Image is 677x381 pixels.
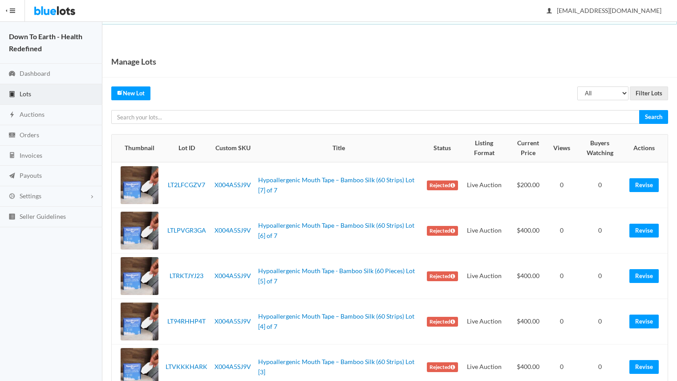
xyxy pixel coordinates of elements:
a: X004A5SJ9V [215,181,251,188]
td: 0 [550,208,574,254]
span: Settings [20,192,41,200]
label: Rejected [427,317,458,327]
a: Revise [629,269,659,283]
ion-icon: person [545,7,554,16]
ion-icon: list box [8,213,16,221]
a: LT94RHHP4T [167,317,206,325]
th: Custom SKU [211,135,255,162]
ion-icon: paper plane [8,172,16,180]
td: 0 [550,299,574,344]
th: Title [255,135,423,162]
ion-icon: flash [8,111,16,119]
a: X004A5SJ9V [215,363,251,370]
td: $400.00 [507,208,550,254]
label: Rejected [427,271,458,281]
a: LTVKKKHARK [166,363,207,370]
a: Hypoallergenic Mouth Tape – Bamboo Silk (60 Strips) Lot [6] of 7 [258,221,414,239]
td: 0 [574,162,626,208]
ion-icon: cog [8,193,16,201]
a: Revise [629,315,659,328]
td: 0 [550,254,574,299]
span: Lots [20,90,31,98]
ion-icon: cash [8,131,16,140]
td: 0 [550,162,574,208]
th: Listing Format [462,135,507,162]
td: Live Auction [462,254,507,299]
label: Rejected [427,226,458,236]
th: Actions [626,135,668,162]
span: Auctions [20,111,45,118]
td: 0 [574,254,626,299]
input: Search your lots... [111,110,640,124]
th: Status [423,135,462,162]
td: $400.00 [507,254,550,299]
th: Current Price [507,135,550,162]
th: Lot ID [162,135,211,162]
a: X004A5SJ9V [215,317,251,325]
a: Revise [629,360,659,374]
th: Buyers Watching [574,135,626,162]
label: Rejected [427,180,458,190]
a: Hypoallergenic Mouth Tape – Bamboo Silk (60 Strips) Lot [4] of 7 [258,312,414,330]
label: Rejected [427,362,458,372]
td: Live Auction [462,208,507,254]
ion-icon: clipboard [8,90,16,99]
span: Invoices [20,152,42,159]
h1: Manage Lots [111,55,156,68]
th: Thumbnail [112,135,162,162]
a: createNew Lot [111,86,150,100]
strong: Down To Earth - Health Redefined [9,32,82,53]
td: $200.00 [507,162,550,208]
span: Dashboard [20,70,50,77]
span: Seller Guidelines [20,213,66,220]
a: Revise [629,178,659,192]
ion-icon: speedometer [8,70,16,78]
a: X004A5SJ9V [215,272,251,279]
a: Revise [629,224,659,238]
ion-icon: calculator [8,152,16,160]
a: Hypoallergenic Mouth Tape – Bamboo Silk (60 Strips) Lot [3] [258,358,414,376]
td: $400.00 [507,299,550,344]
ion-icon: create [117,90,123,95]
span: Orders [20,131,39,139]
td: 0 [574,208,626,254]
td: Live Auction [462,162,507,208]
span: [EMAIL_ADDRESS][DOMAIN_NAME] [547,7,661,14]
a: LT2LFCGZV7 [168,181,205,188]
td: Live Auction [462,299,507,344]
a: Hypoallergenic Mouth Tape - Bamboo Silk (60 Pieces) Lot [5] of 7 [258,267,415,285]
td: 0 [574,299,626,344]
input: Filter Lots [630,86,668,100]
th: Views [550,135,574,162]
a: LTLPVGR3GA [167,226,206,234]
a: Hypoallergenic Mouth Tape – Bamboo Silk (60 Strips) Lot [7] of 7 [258,176,414,194]
input: Search [639,110,668,124]
a: X004A5SJ9V [215,226,251,234]
span: Payouts [20,172,42,179]
a: LTRKTJYJ23 [170,272,203,279]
